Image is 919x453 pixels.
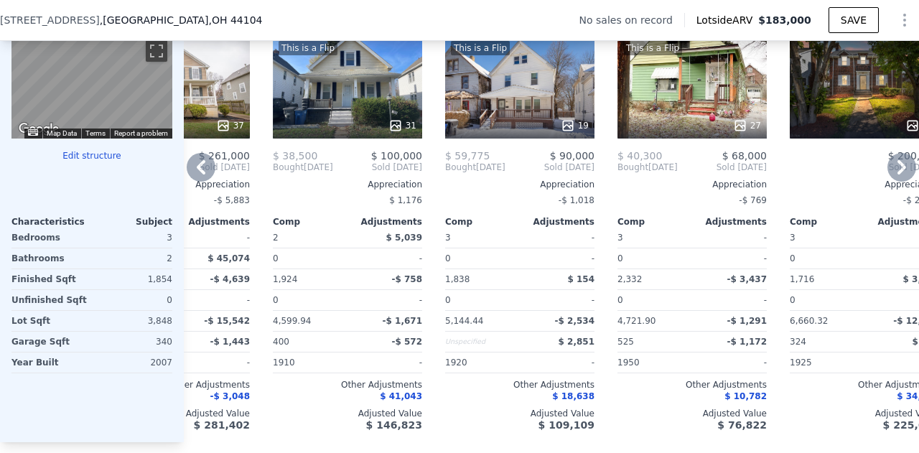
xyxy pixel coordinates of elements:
[445,162,476,173] span: Bought
[11,269,89,289] div: Finished Sqft
[559,195,594,205] span: -$ 1,018
[383,316,422,326] span: -$ 1,671
[273,408,422,419] div: Adjusted Value
[579,13,684,27] div: No sales on record
[273,150,317,162] span: $ 38,500
[523,290,594,310] div: -
[550,150,594,162] span: $ 90,000
[445,216,520,228] div: Comp
[11,150,172,162] button: Edit structure
[790,216,864,228] div: Comp
[273,162,304,173] span: Bought
[15,120,62,139] a: Open this area in Google Maps (opens a new window)
[445,408,594,419] div: Adjusted Value
[445,162,505,173] div: [DATE]
[445,274,470,284] span: 1,838
[194,419,250,431] span: $ 281,402
[617,248,689,268] div: 0
[15,120,62,139] img: Google
[617,150,662,162] span: $ 40,300
[216,118,244,133] div: 37
[505,162,594,173] span: Sold [DATE]
[386,233,422,243] span: $ 5,039
[695,228,767,248] div: -
[617,162,648,173] span: Bought
[175,216,250,228] div: Adjustments
[11,290,89,310] div: Unfinished Sqft
[623,41,682,55] div: This is a Flip
[692,216,767,228] div: Adjustments
[617,295,623,305] span: 0
[617,162,678,173] div: [DATE]
[366,419,422,431] span: $ 146,823
[538,419,594,431] span: $ 109,109
[695,248,767,268] div: -
[350,290,422,310] div: -
[11,332,89,352] div: Garage Sqft
[371,150,422,162] span: $ 100,000
[890,6,919,34] button: Show Options
[739,195,767,205] span: -$ 769
[617,233,623,243] span: 3
[273,162,333,173] div: [DATE]
[523,248,594,268] div: -
[388,118,416,133] div: 31
[445,233,451,243] span: 3
[210,391,250,401] span: -$ 3,048
[523,352,594,373] div: -
[391,274,422,284] span: -$ 758
[445,179,594,190] div: Appreciation
[733,118,761,133] div: 27
[790,316,828,326] span: 6,660.32
[279,41,337,55] div: This is a Flip
[445,379,594,391] div: Other Adjustments
[95,248,172,268] div: 2
[95,269,172,289] div: 1,854
[617,316,656,326] span: 4,721.90
[11,311,89,331] div: Lot Sqft
[85,129,106,137] a: Terms (opens in new tab)
[391,337,422,347] span: -$ 572
[445,352,517,373] div: 1920
[758,14,811,26] span: $183,000
[561,118,589,133] div: 19
[95,332,172,352] div: 340
[273,352,345,373] div: 1910
[724,391,767,401] span: $ 10,782
[100,13,263,27] span: , [GEOGRAPHIC_DATA]
[178,352,250,373] div: -
[11,228,89,248] div: Bedrooms
[445,295,451,305] span: 0
[95,311,172,331] div: 3,848
[28,129,38,136] button: Keyboard shortcuts
[178,290,250,310] div: -
[380,391,422,401] span: $ 41,043
[617,216,692,228] div: Comp
[722,150,767,162] span: $ 68,000
[273,233,279,243] span: 2
[617,352,689,373] div: 1950
[727,274,767,284] span: -$ 3,437
[11,248,89,268] div: Bathrooms
[114,129,168,137] a: Report a problem
[92,216,172,228] div: Subject
[11,352,89,373] div: Year Built
[445,248,517,268] div: 0
[790,248,862,268] div: 0
[790,274,814,284] span: 1,716
[829,7,879,33] button: SAVE
[389,195,422,205] span: $ 1,176
[555,316,594,326] span: -$ 2,534
[146,40,167,62] button: Toggle fullscreen view
[350,352,422,373] div: -
[790,337,806,347] span: 324
[451,41,510,55] div: This is a Flip
[695,290,767,310] div: -
[273,337,289,347] span: 400
[617,379,767,391] div: Other Adjustments
[273,216,347,228] div: Comp
[552,391,594,401] span: $ 18,638
[95,352,172,373] div: 2007
[208,14,262,26] span: , OH 44104
[273,179,422,190] div: Appreciation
